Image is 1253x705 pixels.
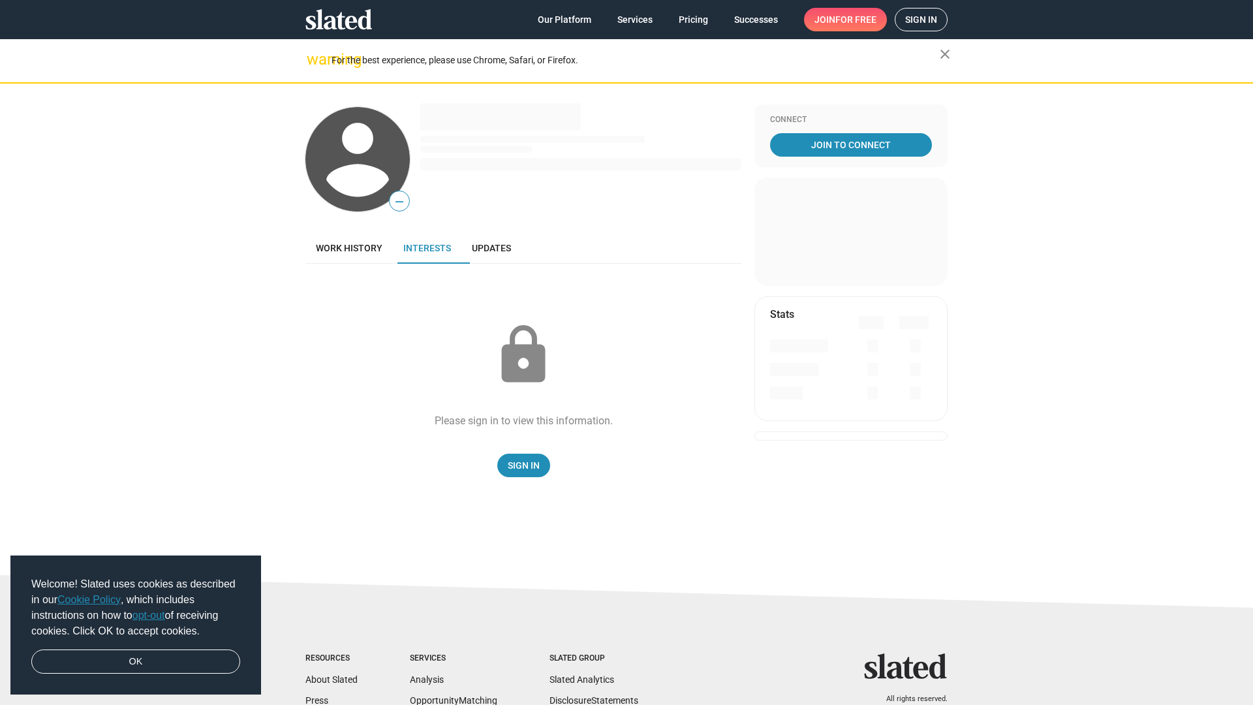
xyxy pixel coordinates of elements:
span: Pricing [679,8,708,31]
span: Interests [403,243,451,253]
mat-icon: close [937,46,953,62]
div: cookieconsent [10,556,261,695]
span: Updates [472,243,511,253]
a: Successes [724,8,788,31]
a: opt-out [132,610,165,621]
a: Slated Analytics [549,674,614,685]
span: Successes [734,8,778,31]
span: Join [814,8,876,31]
a: dismiss cookie message [31,650,240,674]
a: Our Platform [527,8,602,31]
a: Sign in [895,8,948,31]
a: Work history [305,232,393,264]
a: Pricing [668,8,719,31]
div: Resources [305,653,358,664]
mat-icon: warning [307,52,322,67]
div: Services [410,653,497,664]
div: Please sign in to view this information. [435,414,613,428]
a: Analysis [410,674,444,685]
span: Sign In [508,454,540,477]
a: About Slated [305,674,358,685]
a: Sign In [497,454,550,477]
span: Welcome! Slated uses cookies as described in our , which includes instructions on how to of recei... [31,576,240,639]
div: Connect [770,115,932,125]
span: for free [835,8,876,31]
span: Join To Connect [773,133,929,157]
span: Services [617,8,653,31]
mat-card-title: Stats [770,307,794,321]
a: Join To Connect [770,133,932,157]
span: Work history [316,243,382,253]
a: Updates [461,232,521,264]
span: — [390,193,409,210]
mat-icon: lock [491,322,556,388]
a: Interests [393,232,461,264]
div: For the best experience, please use Chrome, Safari, or Firefox. [332,52,940,69]
a: Cookie Policy [57,594,121,605]
a: Services [607,8,663,31]
div: Slated Group [549,653,638,664]
span: Sign in [905,8,937,31]
a: Joinfor free [804,8,887,31]
span: Our Platform [538,8,591,31]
